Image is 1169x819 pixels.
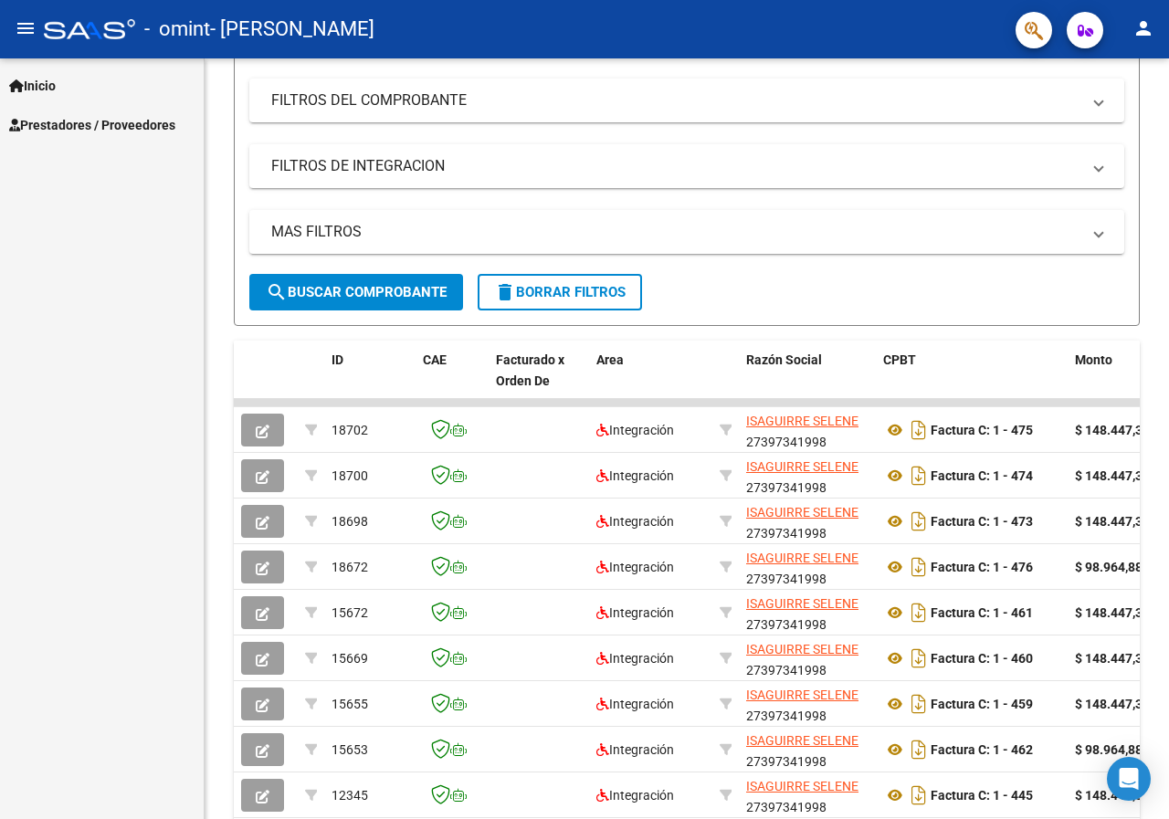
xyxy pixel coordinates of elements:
i: Descargar documento [907,507,931,536]
i: Descargar documento [907,689,931,719]
span: ID [332,352,343,367]
span: Buscar Comprobante [266,284,447,300]
span: 15653 [332,742,368,757]
i: Descargar documento [907,781,931,810]
button: Buscar Comprobante [249,274,463,310]
span: Integración [596,560,674,574]
div: 27397341998 [746,411,869,449]
div: 27397341998 [746,593,869,632]
span: Inicio [9,76,56,96]
strong: Factura C: 1 - 461 [931,605,1033,620]
strong: Factura C: 1 - 445 [931,788,1033,803]
strong: Factura C: 1 - 459 [931,697,1033,711]
span: CAE [423,352,447,367]
button: Borrar Filtros [478,274,642,310]
strong: $ 148.447,32 [1075,514,1150,529]
span: - [PERSON_NAME] [210,9,374,49]
span: Facturado x Orden De [496,352,564,388]
span: ISAGUIRRE SELENE [746,688,858,702]
span: Razón Social [746,352,822,367]
mat-panel-title: MAS FILTROS [271,222,1080,242]
span: Integración [596,423,674,437]
strong: $ 148.447,32 [1075,423,1150,437]
span: Integración [596,514,674,529]
i: Descargar documento [907,461,931,490]
span: Integración [596,651,674,666]
span: ISAGUIRRE SELENE [746,596,858,611]
strong: $ 148.447,32 [1075,468,1150,483]
mat-icon: person [1132,17,1154,39]
strong: $ 148.447,32 [1075,651,1150,666]
span: Prestadores / Proveedores [9,115,175,135]
datatable-header-cell: Area [589,341,712,421]
div: 27397341998 [746,457,869,495]
strong: $ 98.964,88 [1075,560,1143,574]
span: 18698 [332,514,368,529]
span: 15672 [332,605,368,620]
span: Area [596,352,624,367]
span: 18672 [332,560,368,574]
span: ISAGUIRRE SELENE [746,733,858,748]
div: Open Intercom Messenger [1107,757,1151,801]
div: 27397341998 [746,502,869,541]
strong: Factura C: 1 - 460 [931,651,1033,666]
span: ISAGUIRRE SELENE [746,779,858,793]
datatable-header-cell: CAE [416,341,489,421]
strong: Factura C: 1 - 462 [931,742,1033,757]
mat-icon: menu [15,17,37,39]
span: ISAGUIRRE SELENE [746,642,858,656]
i: Descargar documento [907,644,931,673]
mat-expansion-panel-header: FILTROS DE INTEGRACION [249,144,1124,188]
span: Integración [596,742,674,757]
span: 18700 [332,468,368,483]
span: 15655 [332,697,368,711]
span: 18702 [332,423,368,437]
strong: Factura C: 1 - 474 [931,468,1033,483]
span: CPBT [883,352,916,367]
i: Descargar documento [907,552,931,582]
strong: $ 148.447,32 [1075,697,1150,711]
mat-panel-title: FILTROS DEL COMPROBANTE [271,90,1080,110]
i: Descargar documento [907,415,931,445]
span: - omint [144,9,210,49]
span: ISAGUIRRE SELENE [746,505,858,520]
div: 27397341998 [746,776,869,814]
datatable-header-cell: ID [324,341,416,421]
datatable-header-cell: Facturado x Orden De [489,341,589,421]
strong: Factura C: 1 - 473 [931,514,1033,529]
i: Descargar documento [907,598,931,627]
span: ISAGUIRRE SELENE [746,414,858,428]
div: 27397341998 [746,548,869,586]
mat-expansion-panel-header: FILTROS DEL COMPROBANTE [249,79,1124,122]
span: Integración [596,788,674,803]
div: 27397341998 [746,639,869,677]
mat-expansion-panel-header: MAS FILTROS [249,210,1124,254]
span: ISAGUIRRE SELENE [746,551,858,565]
datatable-header-cell: CPBT [876,341,1068,421]
span: Integración [596,697,674,711]
strong: Factura C: 1 - 476 [931,560,1033,574]
strong: Factura C: 1 - 475 [931,423,1033,437]
span: Monto [1075,352,1112,367]
i: Descargar documento [907,735,931,764]
strong: $ 148.447,32 [1075,605,1150,620]
strong: $ 148.447,32 [1075,788,1150,803]
span: Borrar Filtros [494,284,626,300]
span: Integración [596,468,674,483]
span: Integración [596,605,674,620]
div: 27397341998 [746,730,869,769]
span: 12345 [332,788,368,803]
datatable-header-cell: Razón Social [739,341,876,421]
span: ISAGUIRRE SELENE [746,459,858,474]
mat-icon: search [266,281,288,303]
div: 27397341998 [746,685,869,723]
span: 15669 [332,651,368,666]
strong: $ 98.964,88 [1075,742,1143,757]
mat-icon: delete [494,281,516,303]
mat-panel-title: FILTROS DE INTEGRACION [271,156,1080,176]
